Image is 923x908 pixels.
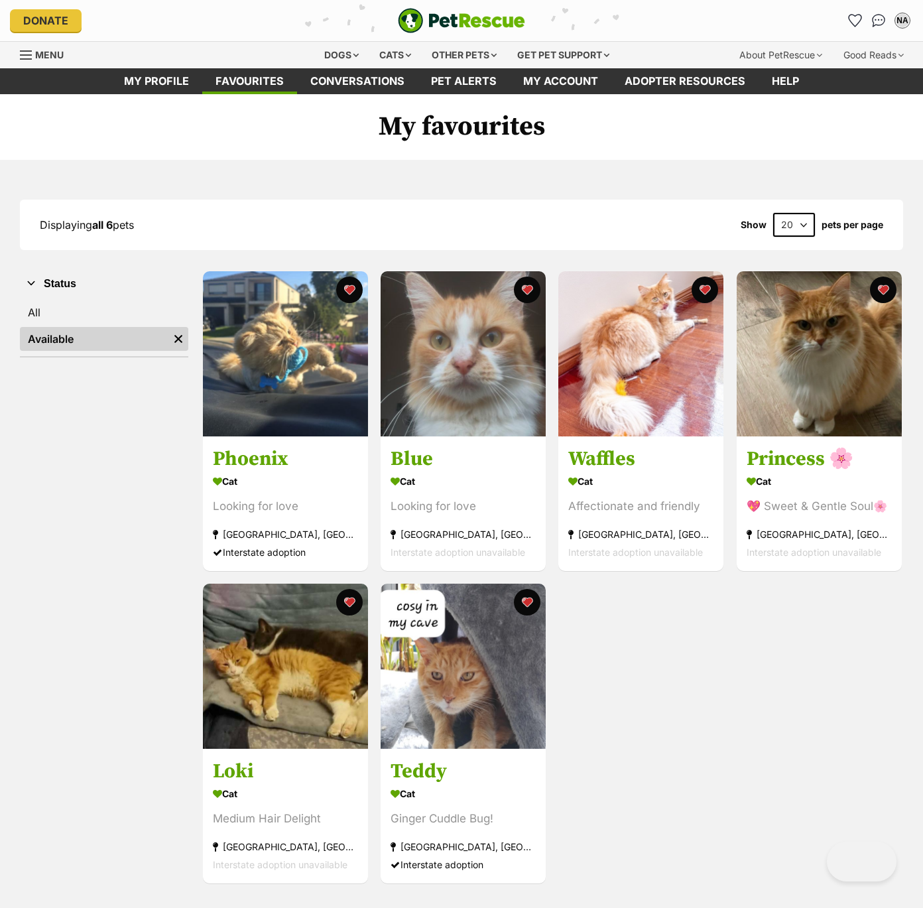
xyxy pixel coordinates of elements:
[336,277,363,303] button: favourite
[336,589,363,616] button: favourite
[20,275,188,292] button: Status
[558,271,723,436] img: Waffles
[213,543,358,561] div: Interstate adoption
[315,42,368,68] div: Dogs
[203,271,368,436] img: Phoenix
[730,42,831,68] div: About PetRescue
[213,472,358,491] div: Cat
[510,68,611,94] a: My account
[418,68,510,94] a: Pet alerts
[213,446,358,472] h3: Phoenix
[391,547,525,558] span: Interstate adoption unavailable
[213,525,358,543] div: [GEOGRAPHIC_DATA], [GEOGRAPHIC_DATA]
[822,220,883,230] label: pets per page
[381,584,546,749] img: Teddy
[20,327,168,351] a: Available
[20,300,188,324] a: All
[398,8,525,33] img: logo-e224e6f780fb5917bec1dbf3a21bbac754714ae5b6737aabdf751b685950b380.svg
[844,10,865,31] a: Favourites
[568,446,713,472] h3: Waffles
[844,10,913,31] ul: Account quick links
[20,42,73,66] a: Menu
[213,497,358,515] div: Looking for love
[568,525,713,543] div: [GEOGRAPHIC_DATA], [GEOGRAPHIC_DATA]
[872,14,886,27] img: chat-41dd97257d64d25036548639549fe6c8038ab92f7586957e7f3b1b290dea8141.svg
[514,589,540,616] button: favourite
[868,10,889,31] a: Conversations
[514,277,540,303] button: favourite
[391,525,536,543] div: [GEOGRAPHIC_DATA], [GEOGRAPHIC_DATA]
[168,327,188,351] a: Remove filter
[737,436,902,571] a: Princess 🌸 Cat 💖 Sweet & Gentle Soul🌸 [GEOGRAPHIC_DATA], [GEOGRAPHIC_DATA] Interstate adoption un...
[213,859,347,870] span: Interstate adoption unavailable
[892,10,913,31] button: My account
[568,472,713,491] div: Cat
[747,497,892,515] div: 💖 Sweet & Gentle Soul🌸
[381,271,546,436] img: Blue
[391,810,536,828] div: Ginger Cuddle Bug!
[202,68,297,94] a: Favourites
[35,49,64,60] span: Menu
[213,759,358,784] h3: Loki
[741,220,767,230] span: Show
[422,42,506,68] div: Other pets
[398,8,525,33] a: PetRescue
[391,446,536,472] h3: Blue
[747,446,892,472] h3: Princess 🌸
[558,436,723,571] a: Waffles Cat Affectionate and friendly [GEOGRAPHIC_DATA], [GEOGRAPHIC_DATA] Interstate adoption un...
[203,584,368,749] img: Loki
[896,14,909,27] div: NA
[381,436,546,571] a: Blue Cat Looking for love [GEOGRAPHIC_DATA], [GEOGRAPHIC_DATA] Interstate adoption unavailable fa...
[834,42,913,68] div: Good Reads
[747,547,881,558] span: Interstate adoption unavailable
[391,472,536,491] div: Cat
[870,277,896,303] button: favourite
[381,749,546,883] a: Teddy Cat Ginger Cuddle Bug! [GEOGRAPHIC_DATA], [GEOGRAPHIC_DATA] Interstate adoption favourite
[568,547,703,558] span: Interstate adoption unavailable
[692,277,719,303] button: favourite
[827,842,896,881] iframe: Help Scout Beacon - Open
[508,42,619,68] div: Get pet support
[20,298,188,356] div: Status
[737,271,902,436] img: Princess 🌸
[611,68,759,94] a: Adopter resources
[213,810,358,828] div: Medium Hair Delight
[40,218,134,231] span: Displaying pets
[213,784,358,803] div: Cat
[568,497,713,515] div: Affectionate and friendly
[111,68,202,94] a: My profile
[759,68,812,94] a: Help
[391,497,536,515] div: Looking for love
[747,525,892,543] div: [GEOGRAPHIC_DATA], [GEOGRAPHIC_DATA]
[391,759,536,784] h3: Teddy
[370,42,420,68] div: Cats
[391,838,536,856] div: [GEOGRAPHIC_DATA], [GEOGRAPHIC_DATA]
[92,218,113,231] strong: all 6
[391,856,536,874] div: Interstate adoption
[213,838,358,856] div: [GEOGRAPHIC_DATA], [GEOGRAPHIC_DATA]
[391,784,536,803] div: Cat
[747,472,892,491] div: Cat
[203,436,368,571] a: Phoenix Cat Looking for love [GEOGRAPHIC_DATA], [GEOGRAPHIC_DATA] Interstate adoption favourite
[203,749,368,883] a: Loki Cat Medium Hair Delight [GEOGRAPHIC_DATA], [GEOGRAPHIC_DATA] Interstate adoption unavailable...
[10,9,82,32] a: Donate
[297,68,418,94] a: conversations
